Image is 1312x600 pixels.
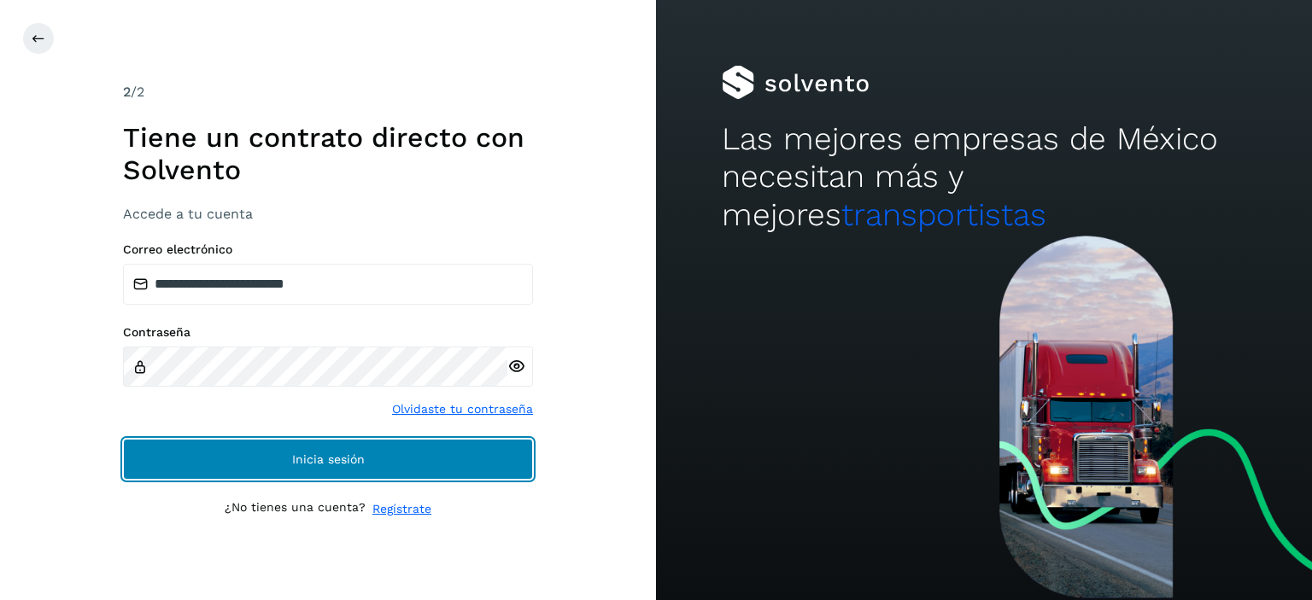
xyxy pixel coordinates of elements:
[225,500,366,518] p: ¿No tienes una cuenta?
[123,84,131,100] span: 2
[292,453,365,465] span: Inicia sesión
[123,82,533,102] div: /2
[123,206,533,222] h3: Accede a tu cuenta
[392,400,533,418] a: Olvidaste tu contraseña
[722,120,1246,234] h2: Las mejores empresas de México necesitan más y mejores
[841,196,1046,233] span: transportistas
[123,325,533,340] label: Contraseña
[123,242,533,257] label: Correo electrónico
[123,439,533,480] button: Inicia sesión
[123,121,533,187] h1: Tiene un contrato directo con Solvento
[372,500,431,518] a: Regístrate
